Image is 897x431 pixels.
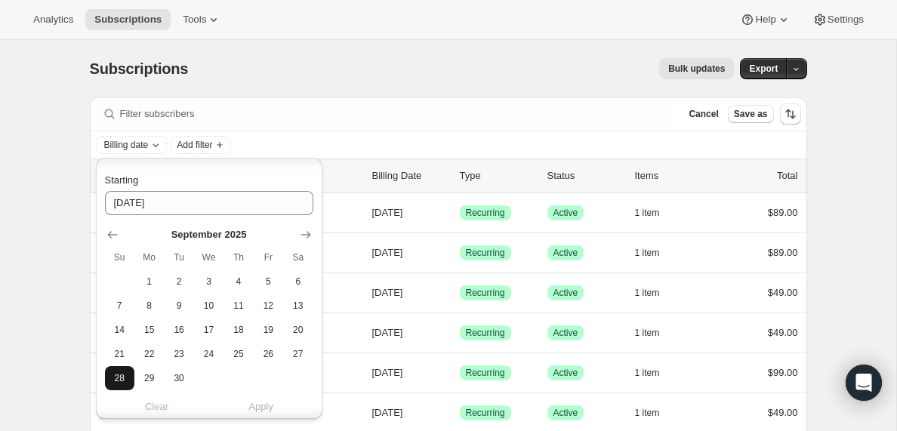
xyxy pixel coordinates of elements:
[111,348,128,360] span: 21
[547,168,623,183] p: Status
[553,367,578,379] span: Active
[200,324,217,336] span: 17
[140,324,158,336] span: 15
[97,137,167,153] button: Billing date
[200,300,217,312] span: 10
[260,276,277,288] span: 5
[289,251,307,263] span: Sa
[134,245,164,269] th: Monday
[164,366,193,390] button: Tuesday September 30 2025
[122,402,798,423] div: 24769429820[PERSON_NAME][DATE]SuccessRecurringSuccessActive1 item$49.00
[768,207,798,218] span: $89.00
[372,247,403,258] span: [DATE]
[372,168,448,183] p: Billing Date
[122,322,798,343] div: 25479807292[PERSON_NAME][DATE]SuccessRecurringSuccessActive1 item$49.00
[223,294,253,318] button: Thursday September 11 2025
[140,348,158,360] span: 22
[768,327,798,338] span: $49.00
[295,224,316,245] button: Show next month, October 2025
[105,342,134,366] button: Sunday September 21 2025
[105,174,139,186] span: Starting
[466,327,505,339] span: Recurring
[635,207,660,219] span: 1 item
[283,318,313,342] button: Saturday September 20 2025
[104,139,149,151] span: Billing date
[200,251,217,263] span: We
[768,367,798,378] span: $99.00
[230,300,247,312] span: 11
[174,9,230,30] button: Tools
[164,269,193,294] button: Tuesday September 2 2025
[105,294,134,318] button: Sunday September 7 2025
[122,202,798,223] div: 17458987324[PERSON_NAME][DATE]SuccessRecurringSuccessActive1 item$89.00
[134,294,164,318] button: Monday September 8 2025
[372,367,403,378] span: [DATE]
[635,367,660,379] span: 1 item
[254,269,283,294] button: Friday September 5 2025
[635,407,660,419] span: 1 item
[164,342,193,366] button: Tuesday September 23 2025
[223,342,253,366] button: Thursday September 25 2025
[260,324,277,336] span: 19
[780,103,801,125] button: Sort the results
[828,14,864,26] span: Settings
[635,168,711,183] div: Items
[635,202,677,223] button: 1 item
[466,367,505,379] span: Recurring
[170,348,187,360] span: 23
[194,318,223,342] button: Wednesday September 17 2025
[768,287,798,298] span: $49.00
[635,402,677,423] button: 1 item
[372,207,403,218] span: [DATE]
[164,318,193,342] button: Tuesday September 16 2025
[635,327,660,339] span: 1 item
[466,247,505,259] span: Recurring
[289,300,307,312] span: 13
[635,242,677,263] button: 1 item
[111,300,128,312] span: 7
[194,245,223,269] th: Wednesday
[111,324,128,336] span: 14
[105,245,134,269] th: Sunday
[200,348,217,360] span: 24
[260,251,277,263] span: Fr
[283,245,313,269] th: Saturday
[635,287,660,299] span: 1 item
[755,14,775,26] span: Help
[120,103,674,125] input: Filter subscribers
[122,362,798,383] div: 26182779196[PERSON_NAME][DATE]SuccessRecurringSuccessActive1 item$99.00
[140,372,158,384] span: 29
[33,14,73,26] span: Analytics
[734,108,768,120] span: Save as
[223,318,253,342] button: Thursday September 18 2025
[254,342,283,366] button: Friday September 26 2025
[289,324,307,336] span: 20
[105,191,313,215] input: MM-DD-YYYY
[24,9,82,30] button: Analytics
[194,294,223,318] button: Wednesday September 10 2025
[768,407,798,418] span: $49.00
[223,245,253,269] th: Thursday
[803,9,873,30] button: Settings
[635,282,677,303] button: 1 item
[111,372,128,384] span: 28
[553,327,578,339] span: Active
[777,168,797,183] p: Total
[164,245,193,269] th: Tuesday
[289,348,307,360] span: 27
[283,294,313,318] button: Saturday September 13 2025
[289,276,307,288] span: 6
[553,207,578,219] span: Active
[731,9,800,30] button: Help
[659,58,734,79] button: Bulk updates
[94,14,162,26] span: Subscriptions
[553,407,578,419] span: Active
[668,63,725,75] span: Bulk updates
[177,139,212,151] span: Add filter
[134,318,164,342] button: Monday September 15 2025
[689,108,718,120] span: Cancel
[170,372,187,384] span: 30
[122,242,798,263] div: 17485824316[PERSON_NAME][DATE]SuccessRecurringSuccessActive1 item$89.00
[230,251,247,263] span: Th
[466,207,505,219] span: Recurring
